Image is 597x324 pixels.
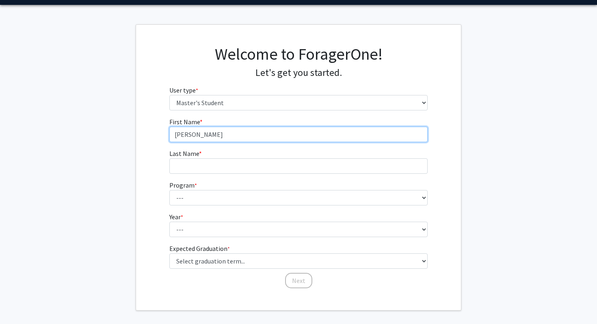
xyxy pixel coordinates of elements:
label: Program [169,180,197,190]
label: Year [169,212,183,222]
span: First Name [169,118,200,126]
label: Expected Graduation [169,244,230,253]
h4: Let's get you started. [169,67,428,79]
h1: Welcome to ForagerOne! [169,44,428,64]
span: Last Name [169,149,199,158]
label: User type [169,85,198,95]
button: Next [285,273,312,288]
iframe: Chat [6,287,35,318]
